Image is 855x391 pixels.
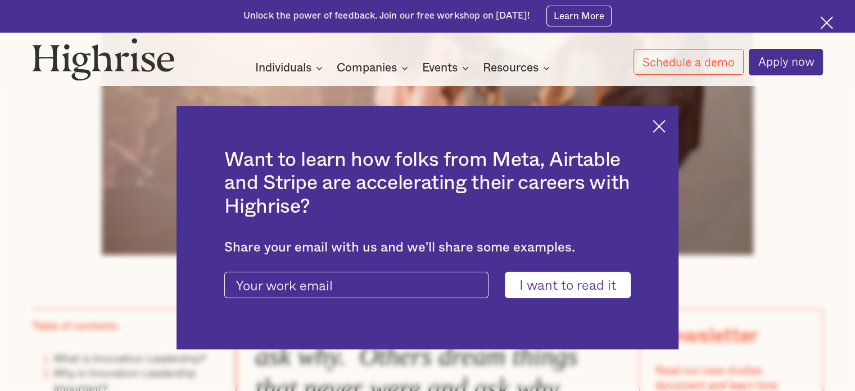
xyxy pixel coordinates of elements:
div: Resources [483,61,539,75]
img: Cross icon [820,16,833,29]
img: Highrise logo [32,38,175,81]
img: Cross icon [653,120,666,133]
div: Unlock the power of feedback. Join our free workshop on [DATE]! [243,10,530,23]
a: Schedule a demo [634,49,744,75]
div: Share your email with us and we'll share some examples. [224,240,630,255]
div: Events [422,61,458,75]
h2: Want to learn how folks from Meta, Airtable and Stripe are accelerating their careers with Highrise? [224,149,630,218]
form: current-ascender-blog-article-modal-form [224,272,630,299]
div: Individuals [255,61,311,75]
div: Events [422,61,472,75]
div: Resources [483,61,553,75]
div: Companies [337,61,397,75]
a: Learn More [546,6,612,26]
a: Apply now [749,49,823,75]
input: I want to read it [505,272,631,299]
div: Individuals [255,61,326,75]
div: Companies [337,61,411,75]
input: Your work email [224,272,488,299]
